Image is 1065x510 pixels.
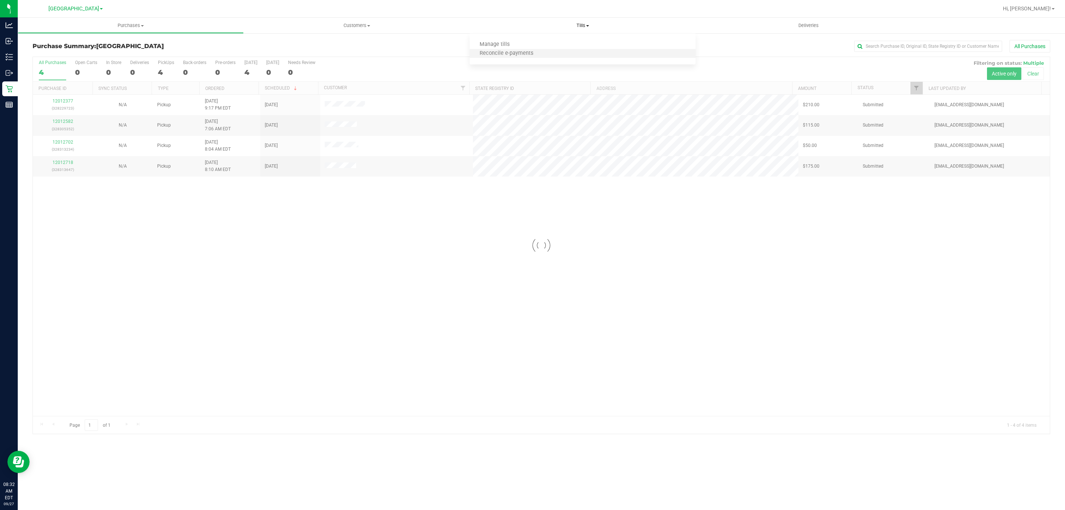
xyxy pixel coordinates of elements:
[6,85,13,93] inline-svg: Retail
[1003,6,1051,11] span: Hi, [PERSON_NAME]!
[6,37,13,45] inline-svg: Inbound
[788,22,829,29] span: Deliveries
[6,69,13,77] inline-svg: Outbound
[470,50,543,57] span: Reconcile e-payments
[7,451,30,473] iframe: Resource center
[33,43,372,50] h3: Purchase Summary:
[3,481,14,501] p: 08:32 AM EDT
[18,18,244,33] a: Purchases
[6,101,13,108] inline-svg: Reports
[6,53,13,61] inline-svg: Inventory
[1010,40,1050,53] button: All Purchases
[244,22,469,29] span: Customers
[470,22,696,29] span: Tills
[244,18,470,33] a: Customers
[470,18,696,33] a: Tills Manage tills Reconcile e-payments
[3,501,14,507] p: 09/27
[48,6,99,12] span: [GEOGRAPHIC_DATA]
[18,22,243,29] span: Purchases
[6,21,13,29] inline-svg: Analytics
[470,41,520,48] span: Manage tills
[854,41,1002,52] input: Search Purchase ID, Original ID, State Registry ID or Customer Name...
[696,18,922,33] a: Deliveries
[96,43,164,50] span: [GEOGRAPHIC_DATA]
